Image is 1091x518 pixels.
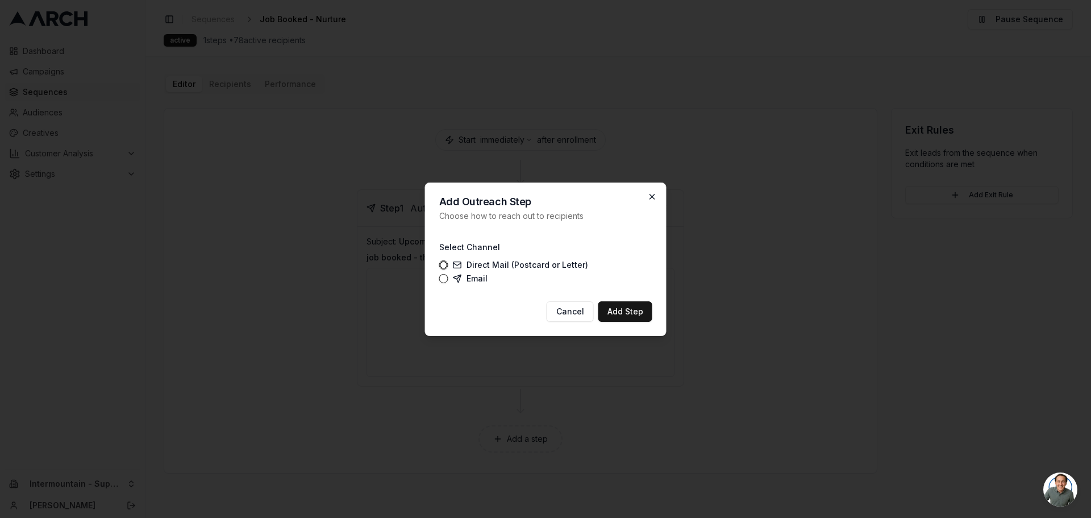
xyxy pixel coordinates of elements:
[547,301,594,322] button: Cancel
[439,210,652,222] p: Choose how to reach out to recipients
[598,301,652,322] button: Add Step
[453,274,488,283] label: Email
[439,197,652,207] h2: Add Outreach Step
[439,242,500,252] label: Select Channel
[453,260,588,270] label: Direct Mail (Postcard or Letter)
